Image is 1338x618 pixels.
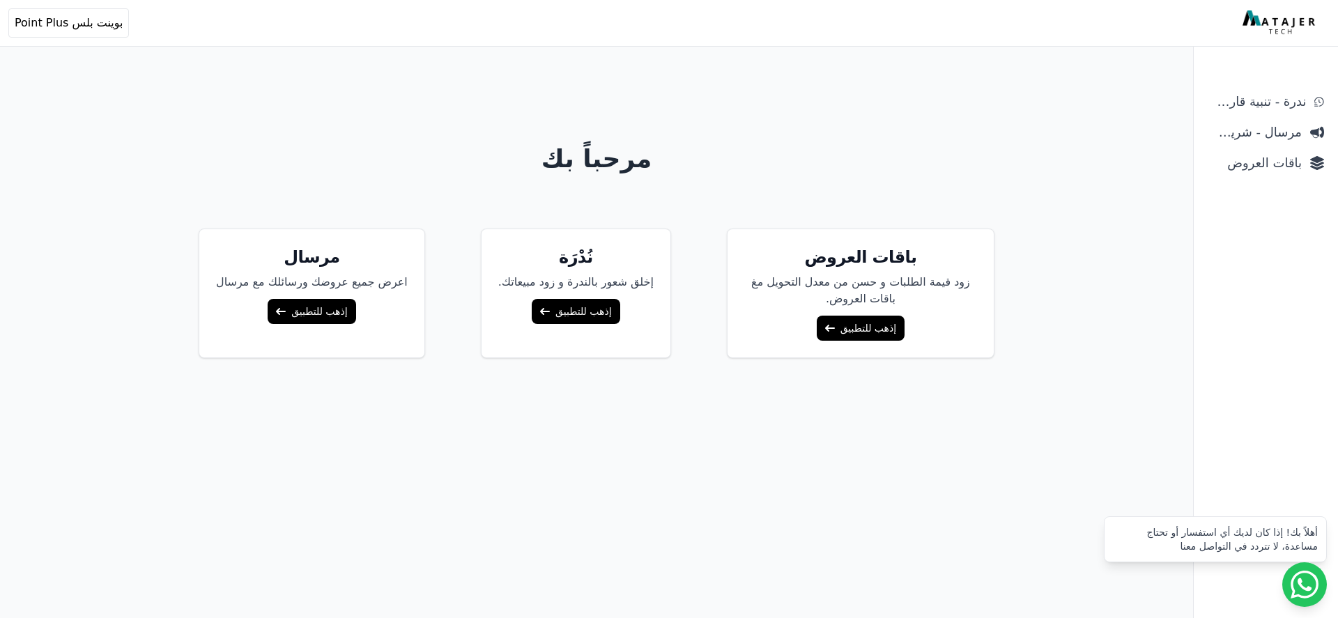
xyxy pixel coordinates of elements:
[744,274,977,307] p: زود قيمة الطلبات و حسن من معدل التحويل مغ باقات العروض.
[268,299,355,324] a: إذهب للتطبيق
[744,246,977,268] h5: باقات العروض
[498,246,654,268] h5: نُدْرَة
[61,145,1132,173] h1: مرحباً بك
[1243,10,1318,36] img: MatajerTech Logo
[1208,92,1306,111] span: ندرة - تنبية قارب علي النفاذ
[1208,153,1302,173] span: باقات العروض
[532,299,620,324] a: إذهب للتطبيق
[8,8,129,38] button: بوينت بلس Point Plus
[15,15,123,31] span: بوينت بلس Point Plus
[817,316,905,341] a: إذهب للتطبيق
[498,274,654,291] p: إخلق شعور بالندرة و زود مبيعاتك.
[216,274,408,291] p: اعرض جميع عروضك ورسائلك مع مرسال
[1113,525,1318,553] div: أهلاً بك! إذا كان لديك أي استفسار أو تحتاج مساعدة، لا تتردد في التواصل معنا
[1208,123,1302,142] span: مرسال - شريط دعاية
[216,246,408,268] h5: مرسال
